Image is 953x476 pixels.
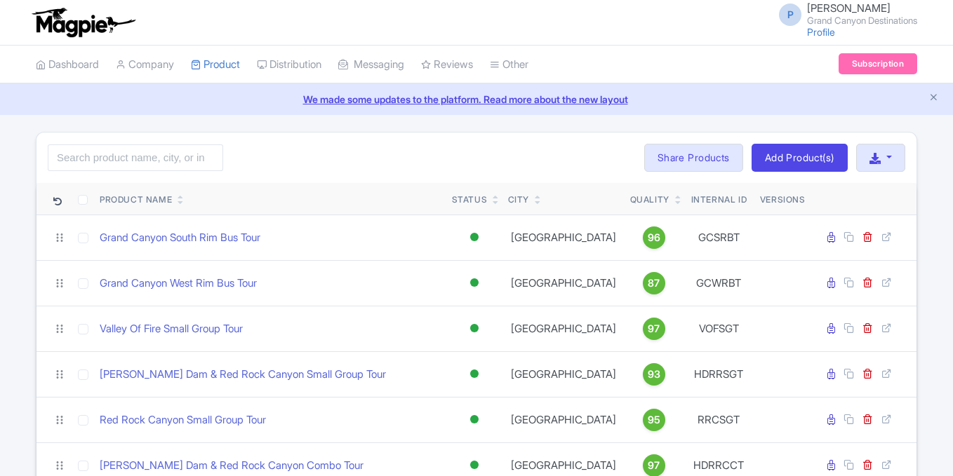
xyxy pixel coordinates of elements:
a: Add Product(s) [752,144,848,172]
a: Red Rock Canyon Small Group Tour [100,412,266,428]
a: Grand Canyon West Rim Bus Tour [100,276,257,292]
span: [PERSON_NAME] [807,1,891,15]
a: Messaging [338,46,404,84]
button: Close announcement [928,90,939,107]
td: RRCSGT [684,397,754,442]
span: 96 [648,230,660,245]
div: Active [467,227,481,247]
img: logo-ab69f6fb50320c5b225c76a69d11143b.png [29,7,138,38]
a: [PERSON_NAME] Dam & Red Rock Canyon Combo Tour [100,458,364,474]
td: GCWRBT [684,260,754,306]
a: We made some updates to the platform. Read more about the new layout [8,92,945,107]
div: City [508,193,529,206]
span: 97 [648,458,660,473]
th: Internal ID [684,183,754,215]
td: [GEOGRAPHIC_DATA] [502,260,625,306]
a: Distribution [257,46,321,84]
div: Active [467,364,481,384]
div: Active [467,409,481,430]
td: HDRRSGT [684,351,754,397]
a: Subscription [839,53,917,74]
a: 87 [630,272,678,294]
a: 95 [630,409,678,431]
div: Status [452,193,488,206]
div: Quality [630,193,669,206]
td: [GEOGRAPHIC_DATA] [502,397,625,442]
a: Reviews [421,46,473,84]
a: Dashboard [36,46,99,84]
input: Search product name, city, or interal id [48,144,223,171]
a: Profile [807,26,835,38]
small: Grand Canyon Destinations [807,16,917,25]
td: GCSRBT [684,215,754,260]
a: Grand Canyon South Rim Bus Tour [100,230,260,246]
a: 96 [630,226,678,249]
span: P [779,4,801,26]
span: 95 [648,412,660,428]
a: Valley Of Fire Small Group Tour [100,321,243,337]
div: Product Name [100,193,172,206]
a: [PERSON_NAME] Dam & Red Rock Canyon Small Group Tour [100,367,386,383]
a: Other [490,46,528,84]
div: Active [467,273,481,293]
span: 97 [648,321,660,336]
td: [GEOGRAPHIC_DATA] [502,215,625,260]
span: 87 [648,276,660,291]
a: P [PERSON_NAME] Grand Canyon Destinations [771,3,917,25]
a: Company [116,46,174,84]
a: 93 [630,363,678,386]
a: 97 [630,318,678,340]
td: [GEOGRAPHIC_DATA] [502,351,625,397]
div: Active [467,318,481,339]
span: 93 [648,367,660,382]
a: Share Products [644,144,743,172]
th: Versions [754,183,811,215]
td: VOFSGT [684,306,754,351]
td: [GEOGRAPHIC_DATA] [502,306,625,351]
div: Active [467,455,481,475]
a: Product [191,46,240,84]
